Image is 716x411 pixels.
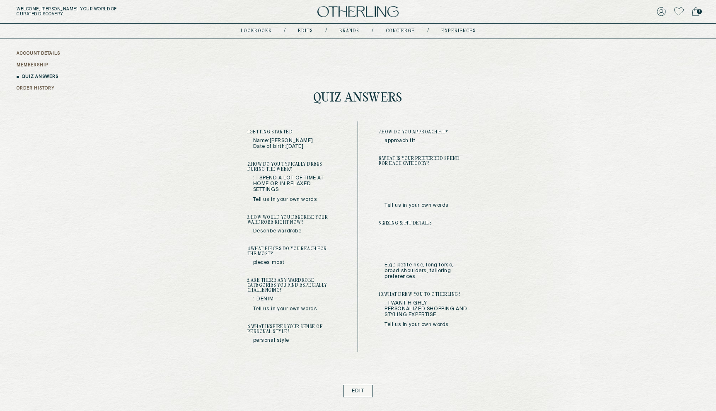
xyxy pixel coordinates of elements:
p: Date of birth: [DATE] [253,144,337,150]
a: Edits [298,29,313,33]
p: Describe wardrobe [253,228,337,234]
p: Name: [253,138,337,144]
a: Brands [339,29,359,33]
span: I spend a lot of time at home or in relaxed settings [253,176,324,192]
h5: 4 . What pieces do you reach for the most? [247,247,337,256]
a: Edit [343,385,373,397]
h5: Welcome, [PERSON_NAME] . Your world of curated discovery. [17,7,221,17]
a: concierge [386,29,415,33]
a: lookbooks [241,29,271,33]
div: / [372,28,373,34]
h5: 1 . Getting Started [247,130,337,135]
h5: 9 . Sizing & Fit Details [379,221,469,226]
a: QUIZ ANSWERS [22,74,58,80]
h5: 3 . How would you describe your wardrobe right now? [247,215,337,225]
h5: 6 . What inspires your sense of personal style? [247,324,337,334]
span: Denim [256,297,273,302]
h5: 7 . How do you approach fit? [379,130,469,135]
p: approach fit [385,138,469,144]
h5: Tell us in your own words [385,203,469,208]
p: pieces most [253,260,337,266]
a: ORDER HISTORY [17,85,55,92]
a: ACCOUNT DETAILS [17,51,60,57]
div: / [325,28,327,34]
h5: 8 . What is your preferred spend for each category? [379,156,469,166]
h5: E.g.: petite rise, long torso, broad shoulders, tailoring preferences [385,262,469,280]
span: I want highly personalized shopping and styling expertise [385,301,467,317]
h5: 10 . What drew you to Otherling? [379,292,469,297]
h5: 2 . How do you typically dress during the week? [247,162,337,172]
p: : [385,300,469,318]
a: experiences [441,29,476,33]
a: MEMBERSHIP [17,62,48,68]
h5: Tell us in your own words [253,306,337,312]
h5: Tell us in your own words [253,197,337,203]
img: logo [317,6,399,17]
h5: 5 . Are there any wardrobe categories you find especially challenging? [247,278,337,293]
a: 1 [692,6,699,17]
div: / [427,28,429,34]
p: : [253,175,337,193]
span: [PERSON_NAME] [270,138,313,143]
p: personal style [253,338,337,343]
h1: Quiz Answers [247,92,469,105]
span: 1 [697,9,702,14]
h5: Tell us in your own words [385,322,469,328]
p: : [253,296,274,302]
div: / [284,28,285,34]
